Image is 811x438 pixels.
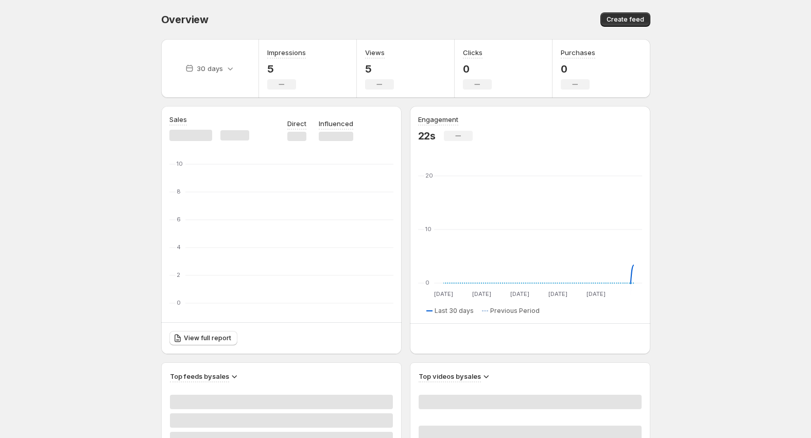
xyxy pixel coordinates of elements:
[267,47,306,58] h3: Impressions
[177,271,180,278] text: 2
[419,371,481,381] h3: Top videos by sales
[267,63,306,75] p: 5
[463,47,482,58] h3: Clicks
[161,13,209,26] span: Overview
[472,290,491,297] text: [DATE]
[197,63,223,74] p: 30 days
[287,118,306,129] p: Direct
[418,130,436,142] p: 22s
[177,243,181,251] text: 4
[169,331,237,345] a: View full report
[319,118,353,129] p: Influenced
[177,299,181,306] text: 0
[425,172,433,179] text: 20
[434,290,453,297] text: [DATE]
[561,47,595,58] h3: Purchases
[435,307,474,315] span: Last 30 days
[561,63,595,75] p: 0
[425,225,432,233] text: 10
[510,290,529,297] text: [DATE]
[463,63,492,75] p: 0
[490,307,540,315] span: Previous Period
[169,114,187,125] h3: Sales
[177,188,181,195] text: 8
[177,216,181,223] text: 6
[170,371,229,381] h3: Top feeds by sales
[425,279,429,286] text: 0
[365,47,385,58] h3: Views
[418,114,458,125] h3: Engagement
[607,15,644,24] span: Create feed
[600,12,650,27] button: Create feed
[365,63,394,75] p: 5
[586,290,605,297] text: [DATE]
[184,334,231,342] span: View full report
[177,160,183,167] text: 10
[548,290,567,297] text: [DATE]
